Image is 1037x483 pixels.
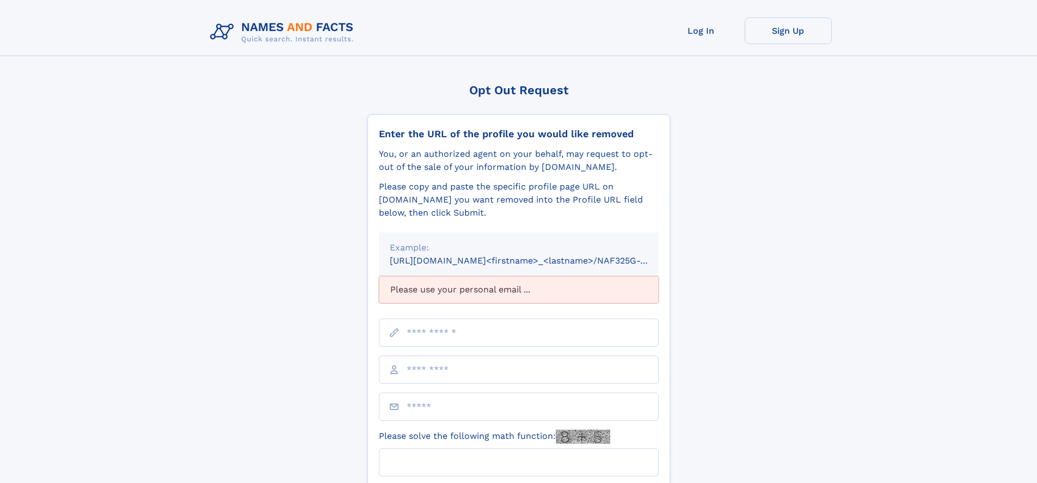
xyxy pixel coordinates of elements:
div: Please copy and paste the specific profile page URL on [DOMAIN_NAME] you want removed into the Pr... [379,180,659,219]
small: [URL][DOMAIN_NAME]<firstname>_<lastname>/NAF325G-xxxxxxxx [390,255,679,266]
div: Enter the URL of the profile you would like removed [379,128,659,140]
div: Please use your personal email ... [379,276,659,303]
a: Log In [658,17,745,44]
div: Example: [390,241,648,254]
a: Sign Up [745,17,832,44]
label: Please solve the following math function: [379,430,610,444]
div: Opt Out Request [367,83,670,97]
img: Logo Names and Facts [206,17,363,47]
div: You, or an authorized agent on your behalf, may request to opt-out of the sale of your informatio... [379,148,659,174]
